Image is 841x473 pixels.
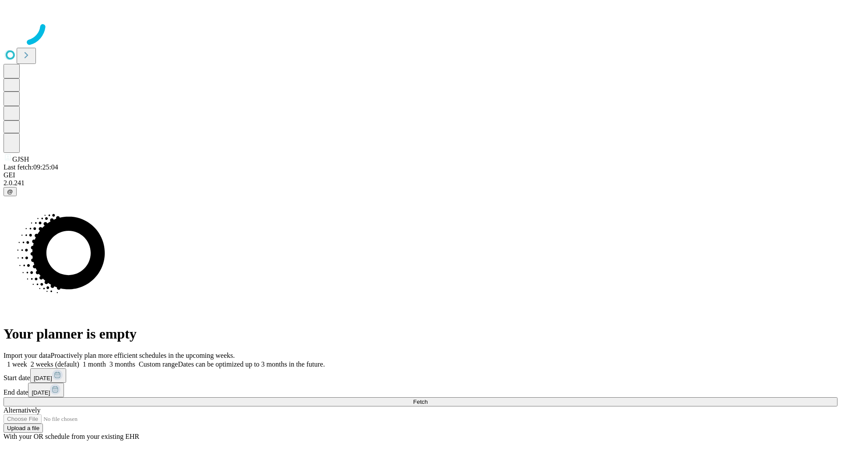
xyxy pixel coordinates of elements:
[83,360,106,368] span: 1 month
[7,188,13,195] span: @
[4,171,837,179] div: GEI
[110,360,135,368] span: 3 months
[4,163,58,171] span: Last fetch: 09:25:04
[51,352,235,359] span: Proactively plan more efficient schedules in the upcoming weeks.
[178,360,325,368] span: Dates can be optimized up to 3 months in the future.
[413,399,428,405] span: Fetch
[4,433,139,440] span: With your OR schedule from your existing EHR
[31,360,79,368] span: 2 weeks (default)
[32,389,50,396] span: [DATE]
[34,375,52,381] span: [DATE]
[139,360,178,368] span: Custom range
[4,406,40,414] span: Alternatively
[4,368,837,383] div: Start date
[28,383,64,397] button: [DATE]
[4,397,837,406] button: Fetch
[4,179,837,187] div: 2.0.241
[4,424,43,433] button: Upload a file
[4,352,51,359] span: Import your data
[30,368,66,383] button: [DATE]
[12,155,29,163] span: GJSH
[7,360,27,368] span: 1 week
[4,383,837,397] div: End date
[4,187,17,196] button: @
[4,326,837,342] h1: Your planner is empty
